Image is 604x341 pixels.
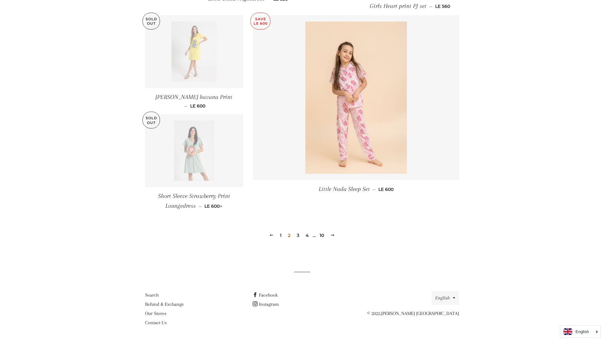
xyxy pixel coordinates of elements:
[319,186,370,193] span: Little Nada Sleep Set
[435,3,450,9] span: LE 560
[145,311,166,316] a: Our Stores
[145,187,243,215] a: Short Sleeve Strawberry Print Loungedress — LE 600
[145,292,159,298] a: Search
[429,3,433,9] span: —
[145,320,167,325] a: Contact Us
[303,231,311,240] a: 4
[253,301,279,307] a: Instagram
[158,193,230,209] span: Short Sleeve Strawberry Print Loungedress
[378,187,394,192] span: LE 600
[156,94,232,101] span: [PERSON_NAME] havana Print
[184,103,188,109] span: —
[294,231,302,240] a: 3
[313,233,316,238] span: …
[143,13,160,29] p: Sold Out
[575,330,589,334] i: English
[145,88,243,114] a: [PERSON_NAME] havana Print — LE 600
[361,310,459,318] p: © 2025,
[317,231,327,240] a: 10
[370,3,427,10] span: Girls Heart print PJ set
[204,203,222,209] span: LE 600
[253,292,278,298] a: Facebook
[251,13,270,29] p: Save LE 600
[372,187,376,192] span: —
[381,311,459,316] a: [PERSON_NAME] [GEOGRAPHIC_DATA]
[190,103,205,109] span: LE 600
[198,203,202,209] span: —
[253,180,459,198] a: Little Nada Sleep Set — LE 600
[277,231,284,240] a: 1
[563,328,597,335] a: English
[432,291,459,305] button: English
[285,231,293,240] span: 2
[145,301,184,307] a: Refund & Exchange
[143,112,160,128] p: Sold Out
